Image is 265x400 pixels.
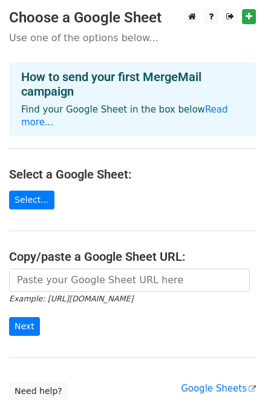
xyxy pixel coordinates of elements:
[9,9,256,27] h3: Choose a Google Sheet
[21,70,244,99] h4: How to send your first MergeMail campaign
[9,317,40,336] input: Next
[181,383,256,394] a: Google Sheets
[9,191,54,209] a: Select...
[9,167,256,182] h4: Select a Google Sheet:
[9,249,256,264] h4: Copy/paste a Google Sheet URL:
[9,31,256,44] p: Use one of the options below...
[9,294,133,303] small: Example: [URL][DOMAIN_NAME]
[21,103,244,129] p: Find your Google Sheet in the box below
[9,269,250,292] input: Paste your Google Sheet URL here
[21,104,228,128] a: Read more...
